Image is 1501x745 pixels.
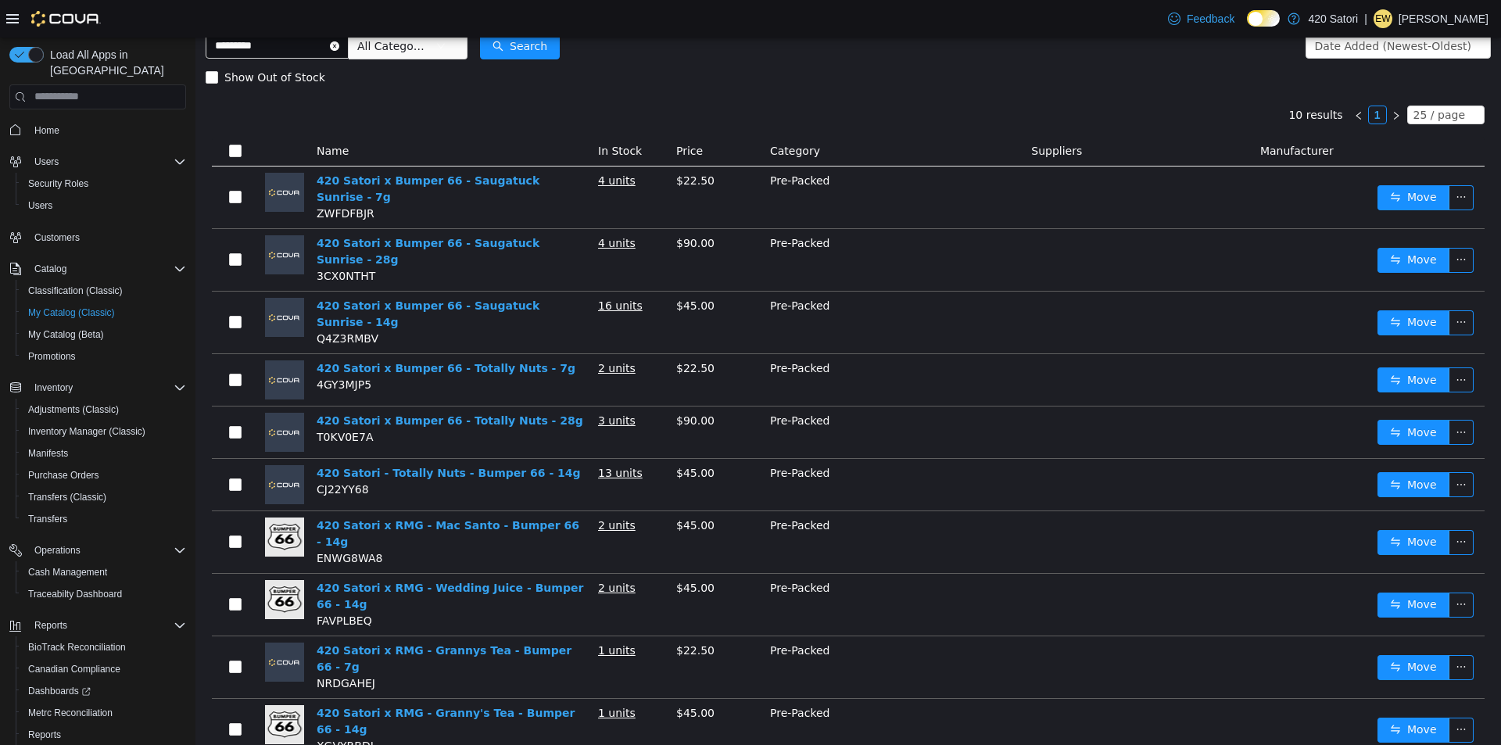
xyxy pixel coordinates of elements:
span: CJ22YY68 [121,446,174,458]
i: icon: left [1159,73,1168,83]
div: Elizabeth Wall [1374,9,1392,28]
span: Reports [22,725,186,744]
a: Users [22,196,59,215]
i: icon: down [241,4,250,15]
u: 4 units [403,137,440,149]
li: Next Page [1191,68,1210,87]
a: My Catalog (Classic) [22,303,121,322]
i: icon: down [1277,4,1286,15]
button: Customers [3,226,192,249]
td: Pre-Packed [568,317,829,369]
span: Customers [34,231,80,244]
input: Dark Mode [1247,10,1280,27]
button: Manifests [16,442,192,464]
button: icon: swapMove [1182,382,1254,407]
span: Inventory [28,378,186,397]
span: Classification (Classic) [28,285,123,297]
img: 420 Satori - Totally Nuts - Bumper 66 - 14g placeholder [70,428,109,467]
span: Transfers [22,510,186,528]
span: In Stock [403,107,446,120]
span: Dashboards [22,682,186,700]
span: Canadian Compliance [22,660,186,679]
span: Home [28,120,186,140]
a: Purchase Orders [22,466,106,485]
span: Cash Management [22,563,186,582]
img: 420 Satori x Bumper 66 - Saugatuck Sunrise - 28g placeholder [70,198,109,237]
span: $22.50 [481,324,519,337]
span: Transfers [28,513,67,525]
span: XGVYRBDJ [121,702,178,715]
button: Transfers (Classic) [16,486,192,508]
span: Inventory Manager (Classic) [22,422,186,441]
li: Previous Page [1154,68,1173,87]
span: Users [22,196,186,215]
button: icon: ellipsis [1253,210,1278,235]
button: Promotions [16,346,192,367]
span: Load All Apps in [GEOGRAPHIC_DATA] [44,47,186,78]
span: $90.00 [481,377,519,389]
span: BioTrack Reconciliation [28,641,126,654]
button: icon: swapMove [1182,618,1254,643]
img: 420 Satori x RMG - Wedding Juice - Bumper 66 - 14g hero shot [70,543,109,582]
span: Show Out of Stock [23,34,136,46]
span: Security Roles [22,174,186,193]
img: 420 Satori x Bumper 66 - Totally Nuts - 7g placeholder [70,323,109,362]
i: icon: down [1273,73,1282,84]
span: Cash Management [28,566,107,578]
u: 13 units [403,429,447,442]
a: Home [28,121,66,140]
span: Users [28,152,186,171]
span: Transfers (Classic) [22,488,186,507]
li: 10 results [1093,68,1147,87]
span: 4GY3MJP5 [121,341,176,353]
a: 420 Satori x Bumper 66 - Totally Nuts - 7g [121,324,380,337]
span: Classification (Classic) [22,281,186,300]
div: 25 / page [1218,69,1270,86]
button: Reports [3,614,192,636]
span: My Catalog (Beta) [22,325,186,344]
button: Operations [3,539,192,561]
span: Manufacturer [1065,107,1138,120]
span: My Catalog (Classic) [22,303,186,322]
img: 420 Satori x RMG - Grannys Tea - Bumper 66 - 7g placeholder [70,605,109,644]
span: Users [28,199,52,212]
span: Suppliers [836,107,887,120]
span: Metrc Reconciliation [22,704,186,722]
span: ZWFDFBJR [121,170,179,182]
a: Manifests [22,444,74,463]
span: Canadian Compliance [28,663,120,675]
span: Manifests [28,447,68,460]
button: icon: ellipsis [1253,492,1278,518]
td: Pre-Packed [568,369,829,421]
img: Cova [31,11,101,27]
button: My Catalog (Beta) [16,324,192,346]
u: 4 units [403,199,440,212]
p: | [1364,9,1367,28]
li: 1 [1173,68,1191,87]
button: icon: swapMove [1182,210,1254,235]
span: Purchase Orders [22,466,186,485]
a: Security Roles [22,174,95,193]
button: icon: ellipsis [1253,618,1278,643]
button: Security Roles [16,173,192,195]
button: Purchase Orders [16,464,192,486]
u: 2 units [403,324,440,337]
a: My Catalog (Beta) [22,325,110,344]
span: Operations [34,544,81,557]
button: Inventory [28,378,79,397]
a: Inventory Manager (Classic) [22,422,152,441]
a: Adjustments (Classic) [22,400,125,419]
span: Inventory [34,381,73,394]
button: icon: ellipsis [1253,273,1278,298]
u: 1 units [403,607,440,619]
a: Metrc Reconciliation [22,704,119,722]
span: Adjustments (Classic) [22,400,186,419]
a: Classification (Classic) [22,281,129,300]
button: Catalog [3,258,192,280]
span: Name [121,107,153,120]
td: Pre-Packed [568,661,829,724]
a: Traceabilty Dashboard [22,585,128,604]
span: NRDGAHEJ [121,639,180,652]
button: Metrc Reconciliation [16,702,192,724]
button: BioTrack Reconciliation [16,636,192,658]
